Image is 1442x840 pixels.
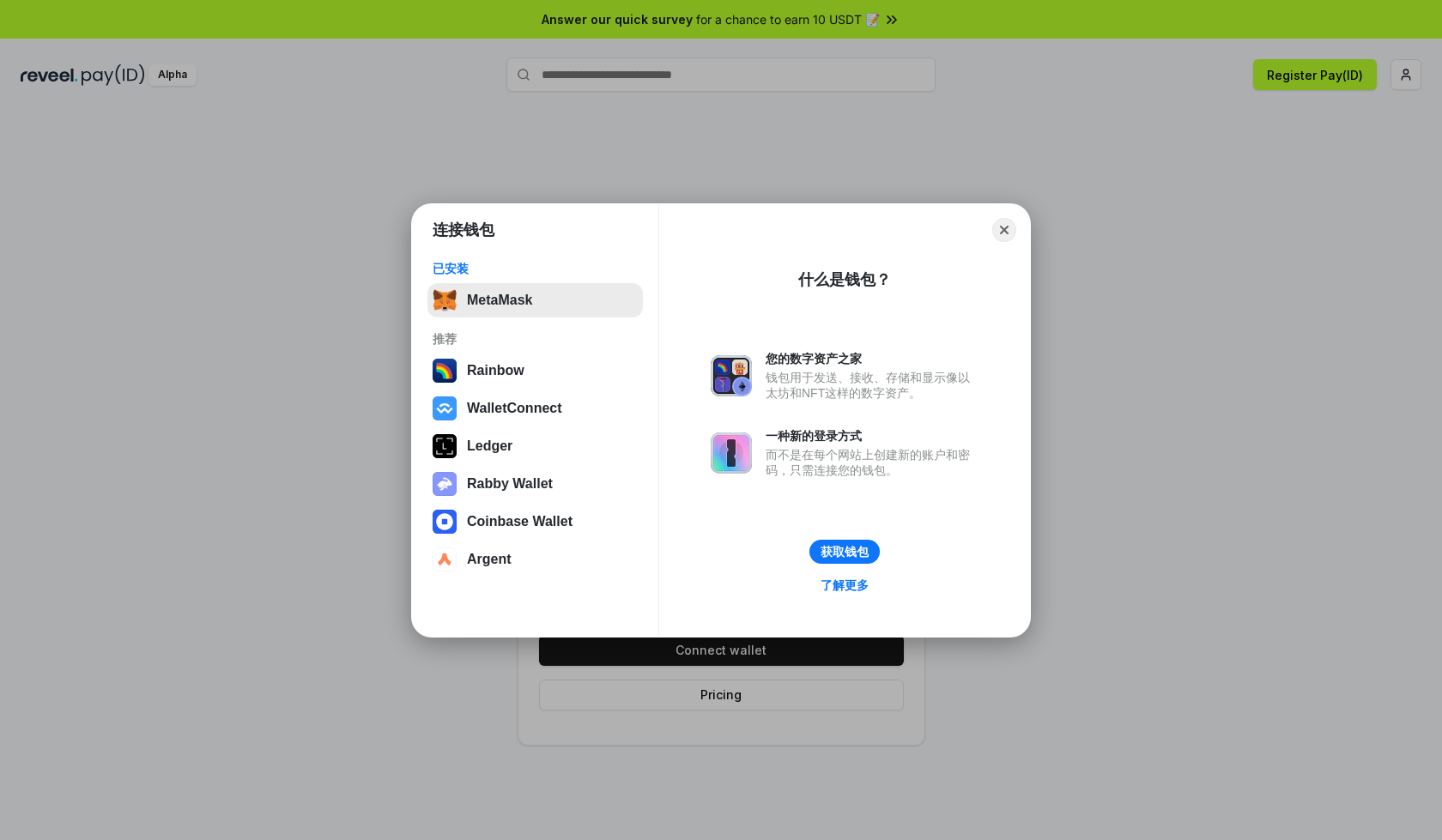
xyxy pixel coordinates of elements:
[433,331,638,347] div: 推荐
[467,401,562,416] div: WalletConnect
[798,269,891,290] div: 什么是钱包？
[810,574,879,596] a: 了解更多
[821,544,869,559] div: 获取钱包
[433,396,457,420] img: svg+xml,%3Csvg%20width%3D%2228%22%20height%3D%2228%22%20viewBox%3D%220%200%2028%2028%22%20fill%3D...
[467,476,553,492] div: Rabby Wallet
[427,429,643,463] button: Ledger
[711,355,752,396] img: svg+xml,%3Csvg%20xmlns%3D%22http%3A%2F%2Fwww.w3.org%2F2000%2Fsvg%22%20fill%3D%22none%22%20viewBox...
[427,354,643,388] button: Rainbow
[821,577,869,593] div: 了解更多
[433,434,457,458] img: svg+xml,%3Csvg%20xmlns%3D%22http%3A%2F%2Fwww.w3.org%2F2000%2Fsvg%22%20width%3D%2228%22%20height%3...
[427,467,643,501] button: Rabby Wallet
[433,510,457,534] img: svg+xml,%3Csvg%20width%3D%2228%22%20height%3D%2228%22%20viewBox%3D%220%200%2028%2028%22%20fill%3D...
[467,514,573,529] div: Coinbase Wallet
[766,351,978,366] div: 您的数字资产之家
[467,438,512,454] div: Ledger
[427,542,643,577] button: Argent
[433,359,457,383] img: svg+xml,%3Csvg%20width%3D%22120%22%20height%3D%22120%22%20viewBox%3D%220%200%20120%20120%22%20fil...
[711,432,752,474] img: svg+xml,%3Csvg%20xmlns%3D%22http%3A%2F%2Fwww.w3.org%2F2000%2Fsvg%22%20fill%3D%22none%22%20viewBox...
[427,391,643,426] button: WalletConnect
[433,220,494,240] h1: 连接钱包
[433,261,638,276] div: 已安装
[467,552,512,567] div: Argent
[766,447,978,478] div: 而不是在每个网站上创建新的账户和密码，只需连接您的钱包。
[467,363,524,378] div: Rainbow
[433,472,457,496] img: svg+xml,%3Csvg%20xmlns%3D%22http%3A%2F%2Fwww.w3.org%2F2000%2Fsvg%22%20fill%3D%22none%22%20viewBox...
[766,370,978,401] div: 钱包用于发送、接收、存储和显示像以太坊和NFT这样的数字资产。
[809,540,880,564] button: 获取钱包
[766,428,978,444] div: 一种新的登录方式
[992,218,1016,242] button: Close
[433,547,457,571] img: svg+xml,%3Csvg%20width%3D%2228%22%20height%3D%2228%22%20viewBox%3D%220%200%2028%2028%22%20fill%3D...
[467,293,532,308] div: MetaMask
[427,283,643,317] button: MetaMask
[427,505,643,539] button: Coinbase Wallet
[433,288,457,312] img: svg+xml,%3Csvg%20fill%3D%22none%22%20height%3D%2233%22%20viewBox%3D%220%200%2035%2033%22%20width%...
